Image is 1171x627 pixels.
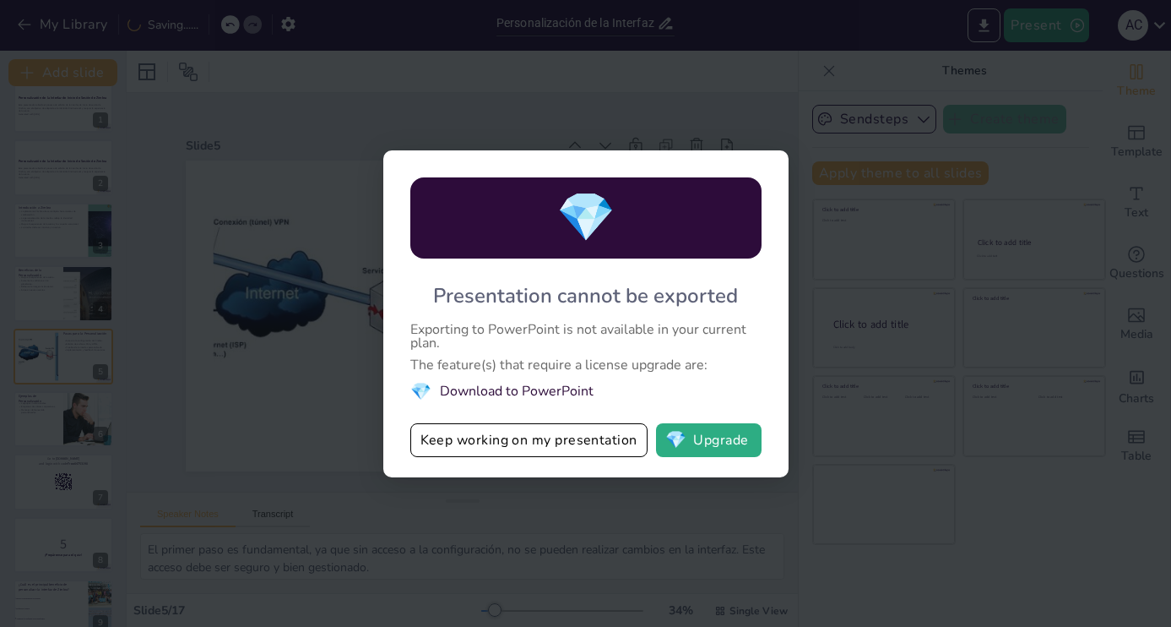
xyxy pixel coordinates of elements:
span: diamond [665,432,686,449]
div: Presentation cannot be exported [433,282,738,309]
li: Download to PowerPoint [410,380,762,403]
button: diamondUpgrade [656,423,762,457]
div: The feature(s) that require a license upgrade are: [410,358,762,372]
button: Keep working on my presentation [410,423,648,457]
div: Exporting to PowerPoint is not available in your current plan. [410,323,762,350]
span: diamond [556,185,615,250]
span: diamond [410,380,431,403]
